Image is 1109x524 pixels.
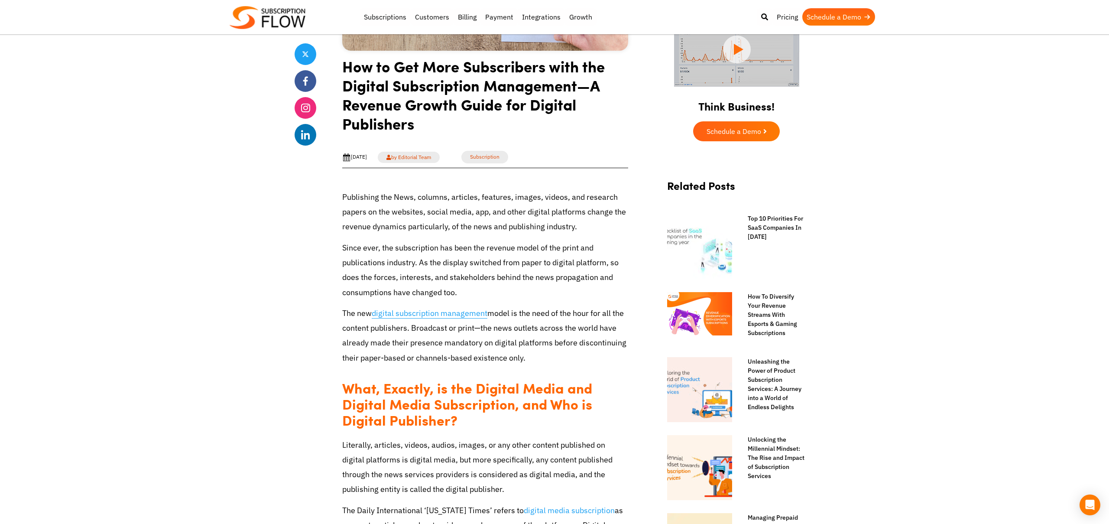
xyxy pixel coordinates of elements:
p: Publishing the News, columns, articles, features, images, videos, and research papers on the webs... [342,190,628,234]
h2: Related Posts [667,179,806,201]
span: Schedule a Demo [707,128,761,135]
a: Unlocking the Millennial Mindset: The Rise and Impact of Subscription Services [739,435,806,481]
a: Pricing [772,8,802,26]
p: The new model is the need of the hour for all the content publishers. Broadcast or print—the news... [342,306,628,365]
a: by Editorial Team [378,152,440,163]
img: Millennials and Subscription Services [667,435,732,500]
p: Since ever, the subscription has been the revenue model of the print and publications industry. A... [342,241,628,300]
a: Customers [411,8,454,26]
strong: What, Exactly, is the Digital Media and Digital Media Subscription, and Who is Digital Publisher? [342,378,592,430]
a: Schedule a Demo [693,121,780,141]
div: Open Intercom Messenger [1080,495,1100,515]
a: Growth [565,8,597,26]
a: digital media subscription [524,505,615,515]
p: Literally, articles, videos, audios, images, or any other content published on digital platforms ... [342,438,628,497]
h2: Think Business! [658,89,814,117]
a: Subscriptions [360,8,411,26]
img: esports-subscriptions-management [667,292,732,335]
div: [DATE] [342,153,367,162]
a: Billing [454,8,481,26]
a: Integrations [518,8,565,26]
a: Subscription [461,151,508,163]
img: intro video [674,12,799,87]
a: Schedule a Demo [802,8,875,26]
img: SaaS Companies In 2023 [667,214,732,279]
a: digital subscription management [372,308,487,319]
a: Top 10 Priorities For SaaS Companies In [DATE] [739,214,806,241]
img: Product Subscription Services [667,357,732,422]
a: Payment [481,8,518,26]
h1: How to Get More Subscribers with the Digital Subscription Management—A Revenue Growth Guide for D... [342,57,628,140]
img: Subscriptionflow [230,6,305,29]
a: How To Diversify Your Revenue Streams With Esports & Gaming Subscriptions [739,292,806,338]
a: Unleashing the Power of Product Subscription Services: A Journey into a World of Endless Delights [739,357,806,412]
